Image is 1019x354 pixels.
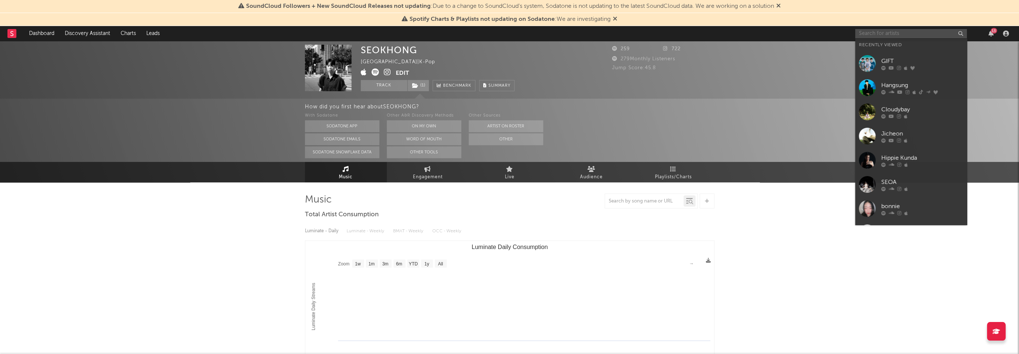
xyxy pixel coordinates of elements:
[396,68,409,78] button: Edit
[305,146,379,158] button: Sodatone Snowflake Data
[988,31,994,36] button: 13
[991,28,997,34] div: 13
[855,29,967,38] input: Search for artists
[580,173,603,182] span: Audience
[881,153,963,162] div: Hippie Kunda
[855,221,967,245] a: Danji
[881,129,963,138] div: Jicheon
[855,124,967,148] a: Jicheon
[881,105,963,114] div: Cloudybay
[469,111,543,120] div: Other Sources
[141,26,165,41] a: Leads
[387,162,469,182] a: Engagement
[469,133,543,145] button: Other
[408,261,417,267] text: YTD
[311,283,316,330] text: Luminate Daily Streams
[368,261,375,267] text: 1m
[361,58,444,67] div: [GEOGRAPHIC_DATA] | K-Pop
[471,244,548,250] text: Luminate Daily Consumption
[339,173,353,182] span: Music
[438,261,443,267] text: All
[855,172,967,197] a: SEOA
[424,261,429,267] text: 1y
[551,162,633,182] a: Audience
[408,80,429,91] button: (1)
[859,41,963,50] div: Recently Viewed
[881,57,963,66] div: GIFT
[413,173,443,182] span: Engagement
[663,47,681,51] span: 722
[855,148,967,172] a: Hippie Kunda
[361,45,417,55] div: SEOKHONG
[246,3,774,9] span: : Due to a change to SoundCloud's system, Sodatone is not updating to the latest SoundCloud data....
[443,82,471,90] span: Benchmark
[396,261,402,267] text: 6m
[855,51,967,76] a: GIFT
[605,198,684,204] input: Search by song name or URL
[361,80,407,91] button: Track
[433,80,475,91] a: Benchmark
[689,261,694,266] text: →
[776,3,781,9] span: Dismiss
[387,111,461,120] div: Other A&R Discovery Methods
[60,26,115,41] a: Discovery Assistant
[410,16,611,22] span: : We are investigating
[355,261,361,267] text: 1w
[855,197,967,221] a: bonnie
[305,111,379,120] div: With Sodatone
[655,173,692,182] span: Playlists/Charts
[488,84,510,88] span: Summary
[613,16,617,22] span: Dismiss
[387,120,461,132] button: On My Own
[479,80,515,91] button: Summary
[410,16,555,22] span: Spotify Charts & Playlists not updating on Sodatone
[612,47,630,51] span: 259
[633,162,714,182] a: Playlists/Charts
[387,133,461,145] button: Word Of Mouth
[469,162,551,182] a: Live
[469,120,543,132] button: Artist on Roster
[305,133,379,145] button: Sodatone Emails
[305,162,387,182] a: Music
[855,100,967,124] a: Cloudybay
[612,57,675,61] span: 279 Monthly Listeners
[881,81,963,90] div: Hangsung
[387,146,461,158] button: Other Tools
[246,3,431,9] span: SoundCloud Followers + New SoundCloud Releases not updating
[115,26,141,41] a: Charts
[612,66,656,70] span: Jump Score: 45.8
[305,210,379,219] span: Total Artist Consumption
[505,173,515,182] span: Live
[338,261,350,267] text: Zoom
[382,261,388,267] text: 3m
[407,80,429,91] span: ( 1 )
[881,178,963,186] div: SEOA
[855,76,967,100] a: Hangsung
[305,120,379,132] button: Sodatone App
[24,26,60,41] a: Dashboard
[881,202,963,211] div: bonnie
